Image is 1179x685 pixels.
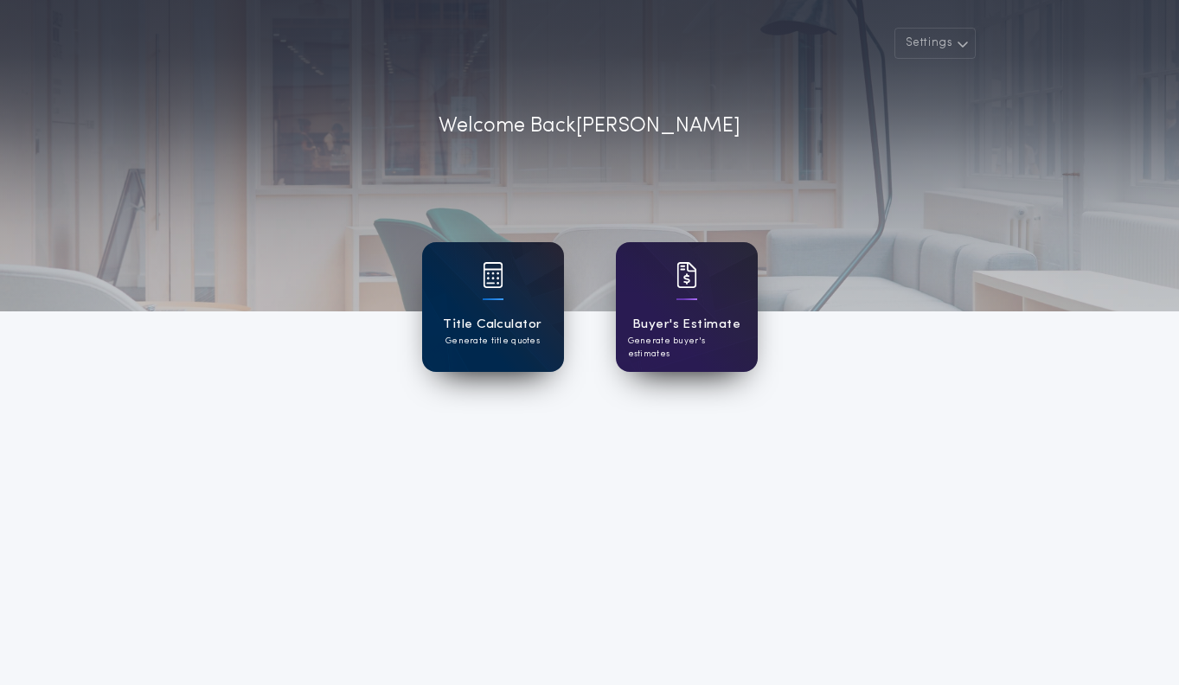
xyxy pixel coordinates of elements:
[894,28,976,59] button: Settings
[483,262,503,288] img: card icon
[422,242,564,372] a: card iconTitle CalculatorGenerate title quotes
[632,315,740,335] h1: Buyer's Estimate
[439,111,740,142] p: Welcome Back [PERSON_NAME]
[628,335,746,361] p: Generate buyer's estimates
[445,335,540,348] p: Generate title quotes
[443,315,541,335] h1: Title Calculator
[676,262,697,288] img: card icon
[616,242,758,372] a: card iconBuyer's EstimateGenerate buyer's estimates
